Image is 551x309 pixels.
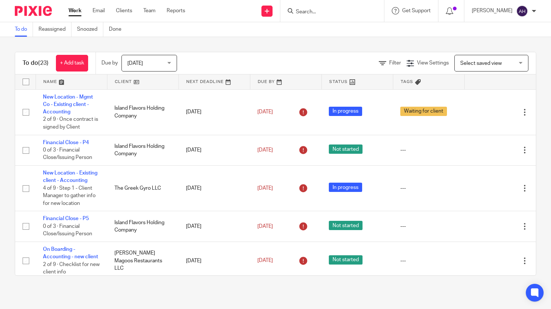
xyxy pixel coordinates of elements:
[23,59,49,67] h1: To do
[417,60,449,66] span: View Settings
[107,242,178,280] td: [PERSON_NAME] Magoos Restaurants LLC
[178,242,250,280] td: [DATE]
[15,6,52,16] img: Pixie
[329,183,362,192] span: In progress
[43,94,93,115] a: New Location - Mgmt Co - Existing client - Accounting
[400,146,457,154] div: ---
[43,140,89,145] a: Financial Close - P4
[400,185,457,192] div: ---
[43,170,97,183] a: New Location - Existing client - Accounting
[77,22,103,37] a: Snoozed
[43,216,89,221] a: Financial Close - P5
[43,247,98,259] a: On Boarding - Accounting - new client
[400,223,457,230] div: ---
[329,221,363,230] span: Not started
[143,7,156,14] a: Team
[107,211,178,242] td: Island Flavors Holding Company
[107,89,178,135] td: Island Flavors Holding Company
[400,107,447,116] span: Waiting for client
[401,80,413,84] span: Tags
[38,60,49,66] span: (23)
[43,186,96,206] span: 4 of 9 · Step 1 - Client Manager to gather info for new location
[15,22,33,37] a: To do
[101,59,118,67] p: Due by
[43,224,92,237] span: 0 of 3 · Financial Close/Issuing Person
[39,22,71,37] a: Reassigned
[178,166,250,211] td: [DATE]
[116,7,132,14] a: Clients
[107,135,178,165] td: Island Flavors Holding Company
[402,8,431,13] span: Get Support
[329,107,362,116] span: In progress
[109,22,127,37] a: Done
[43,117,98,130] span: 2 of 9 · Once contract is signed by Client
[516,5,528,17] img: svg%3E
[400,257,457,265] div: ---
[389,60,401,66] span: Filter
[257,224,273,229] span: [DATE]
[178,211,250,242] td: [DATE]
[178,89,250,135] td: [DATE]
[257,186,273,191] span: [DATE]
[257,258,273,263] span: [DATE]
[167,7,185,14] a: Reports
[257,109,273,114] span: [DATE]
[43,147,92,160] span: 0 of 3 · Financial Close/Issuing Person
[56,55,88,72] a: + Add task
[295,9,362,16] input: Search
[93,7,105,14] a: Email
[472,7,512,14] p: [PERSON_NAME]
[460,61,502,66] span: Select saved view
[178,135,250,165] td: [DATE]
[329,144,363,154] span: Not started
[43,262,100,275] span: 2 of 9 · Checklist for new client info
[107,166,178,211] td: The Greek Gyro LLC
[257,147,273,153] span: [DATE]
[69,7,81,14] a: Work
[127,61,143,66] span: [DATE]
[329,255,363,265] span: Not started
